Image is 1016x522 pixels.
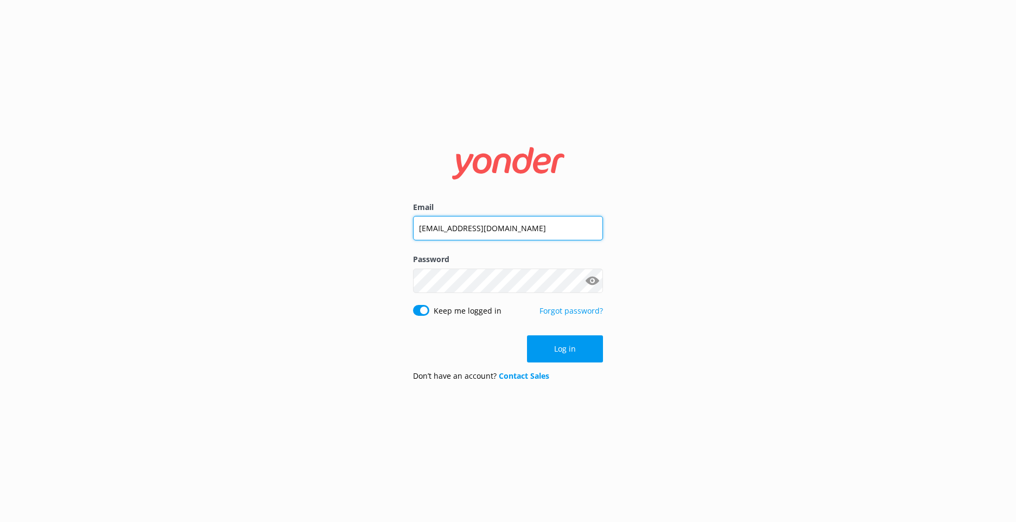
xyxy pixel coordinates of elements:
[434,305,501,317] label: Keep me logged in
[413,201,603,213] label: Email
[413,370,549,382] p: Don’t have an account?
[413,253,603,265] label: Password
[499,371,549,381] a: Contact Sales
[539,305,603,316] a: Forgot password?
[581,270,603,291] button: Show password
[413,216,603,240] input: user@emailaddress.com
[527,335,603,362] button: Log in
